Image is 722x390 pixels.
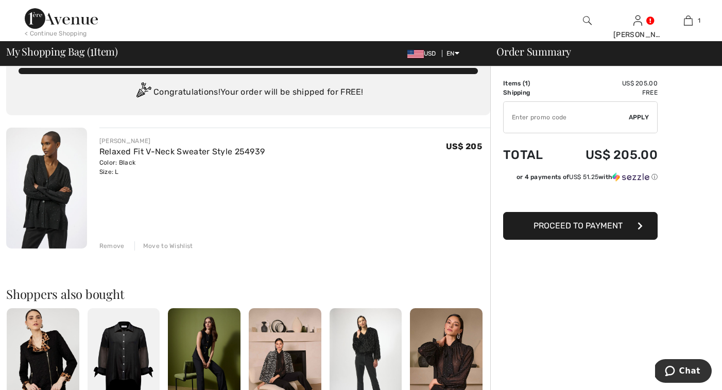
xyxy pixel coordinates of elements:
h2: Shoppers also bought [6,288,490,300]
div: or 4 payments of with [517,172,658,182]
button: Proceed to Payment [503,212,658,240]
img: My Info [633,14,642,27]
span: 1 [525,80,528,87]
img: Congratulation2.svg [133,82,153,103]
span: 1 [90,44,94,57]
td: Total [503,137,558,172]
div: or 4 payments ofUS$ 51.25withSezzle Click to learn more about Sezzle [503,172,658,185]
div: [PERSON_NAME] [613,29,663,40]
span: Apply [629,113,649,122]
div: Move to Wishlist [134,241,193,251]
td: US$ 205.00 [558,137,658,172]
div: Remove [99,241,125,251]
a: 1 [664,14,713,27]
span: US$ 205 [446,141,482,151]
input: Promo code [504,102,629,133]
span: EN [446,50,459,57]
img: My Bag [684,14,693,27]
span: USD [407,50,440,57]
img: 1ère Avenue [25,8,98,29]
div: < Continue Shopping [25,29,87,38]
iframe: Opens a widget where you can chat to one of our agents [655,359,712,385]
a: Sign In [633,15,642,25]
img: Sezzle [612,172,649,182]
td: Items ( ) [503,79,558,88]
div: [PERSON_NAME] [99,136,265,146]
div: Congratulations! Your order will be shipped for FREE! [19,82,478,103]
div: Order Summary [484,46,716,57]
span: 1 [698,16,700,25]
img: search the website [583,14,592,27]
span: US$ 51.25 [569,173,598,181]
td: Shipping [503,88,558,97]
span: Proceed to Payment [534,221,623,231]
div: Color: Black Size: L [99,158,265,176]
td: US$ 205.00 [558,79,658,88]
img: US Dollar [407,50,424,58]
iframe: PayPal-paypal [503,185,658,208]
td: Free [558,88,658,97]
a: Relaxed Fit V-Neck Sweater Style 254939 [99,147,265,156]
span: My Shopping Bag ( Item) [6,46,118,57]
img: Relaxed Fit V-Neck Sweater Style 254939 [6,128,87,249]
